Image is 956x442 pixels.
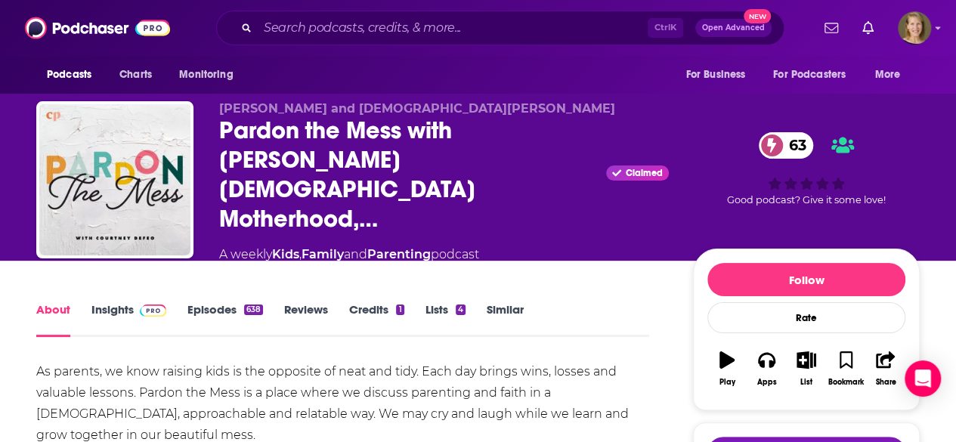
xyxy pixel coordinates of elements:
[110,60,161,89] a: Charts
[36,302,70,337] a: About
[216,11,784,45] div: Search podcasts, credits, & more...
[719,378,735,387] div: Play
[36,60,111,89] button: open menu
[826,342,865,396] button: Bookmark
[707,263,905,296] button: Follow
[707,342,747,396] button: Play
[675,60,764,89] button: open menu
[818,15,844,41] a: Show notifications dropdown
[773,64,846,85] span: For Podcasters
[648,18,683,38] span: Ctrl K
[828,378,864,387] div: Bookmark
[707,302,905,333] div: Rate
[344,247,367,261] span: and
[272,247,299,261] a: Kids
[875,378,896,387] div: Share
[299,247,302,261] span: ,
[258,16,648,40] input: Search podcasts, credits, & more...
[119,64,152,85] span: Charts
[456,304,466,315] div: 4
[244,304,263,315] div: 638
[302,247,344,261] a: Family
[763,60,868,89] button: open menu
[757,378,777,387] div: Apps
[905,360,941,397] div: Open Intercom Messenger
[219,246,479,264] div: A weekly podcast
[169,60,252,89] button: open menu
[800,378,812,387] div: List
[866,342,905,396] button: Share
[39,104,190,255] img: Pardon the Mess with Courtney DeFeo - Christian Motherhood, Biblical Parenting, Raising Christian...
[187,302,263,337] a: Episodes638
[898,11,931,45] img: User Profile
[898,11,931,45] span: Logged in as tvdockum
[140,304,166,317] img: Podchaser Pro
[747,342,786,396] button: Apps
[626,169,663,177] span: Claimed
[856,15,880,41] a: Show notifications dropdown
[744,9,771,23] span: New
[47,64,91,85] span: Podcasts
[685,64,745,85] span: For Business
[898,11,931,45] button: Show profile menu
[693,101,920,236] div: 63Good podcast? Give it some love!
[487,302,524,337] a: Similar
[774,132,814,159] span: 63
[695,19,772,37] button: Open AdvancedNew
[25,14,170,42] img: Podchaser - Follow, Share and Rate Podcasts
[284,302,328,337] a: Reviews
[875,64,901,85] span: More
[759,132,814,159] a: 63
[179,64,233,85] span: Monitoring
[865,60,920,89] button: open menu
[367,247,431,261] a: Parenting
[396,304,404,315] div: 1
[787,342,826,396] button: List
[702,24,765,32] span: Open Advanced
[91,302,166,337] a: InsightsPodchaser Pro
[425,302,466,337] a: Lists4
[349,302,404,337] a: Credits1
[219,101,615,116] span: [PERSON_NAME] and [DEMOGRAPHIC_DATA][PERSON_NAME]
[727,194,886,206] span: Good podcast? Give it some love!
